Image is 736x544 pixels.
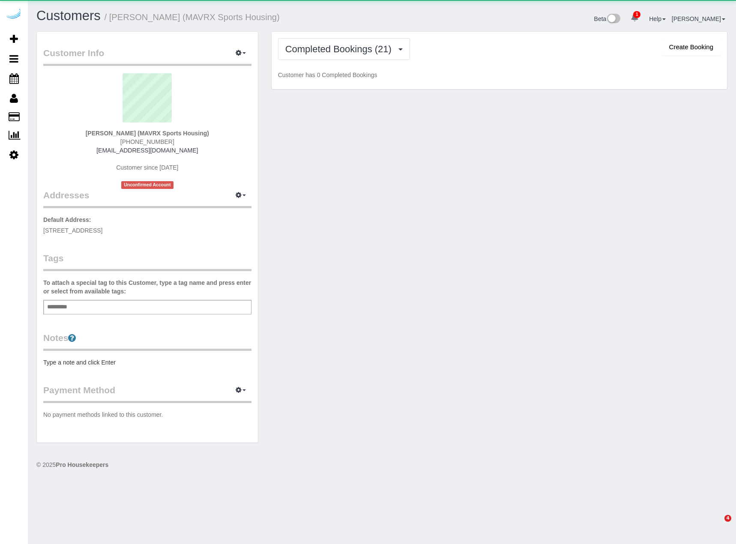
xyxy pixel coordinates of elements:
label: To attach a special tag to this Customer, type a tag name and press enter or select from availabl... [43,278,251,296]
img: Automaid Logo [5,9,22,21]
p: No payment methods linked to this customer. [43,410,251,419]
span: Unconfirmed Account [121,181,174,188]
span: Completed Bookings (21) [285,44,396,54]
a: [EMAIL_ADDRESS][DOMAIN_NAME] [96,147,198,154]
a: Customers [36,8,101,23]
span: Customer since [DATE] [116,164,178,171]
small: / [PERSON_NAME] (MAVRX Sports Housing) [105,12,280,22]
iframe: Intercom live chat [707,515,727,535]
label: Default Address: [43,215,91,224]
strong: [PERSON_NAME] (MAVRX Sports Housing) [86,130,209,137]
img: New interface [606,14,620,25]
legend: Tags [43,252,251,271]
a: Help [649,15,666,22]
legend: Customer Info [43,47,251,66]
button: Completed Bookings (21) [278,38,410,60]
p: Customer has 0 Completed Bookings [278,71,721,79]
div: © 2025 [36,460,727,469]
span: 1 [633,11,640,18]
strong: Pro Housekeepers [56,461,108,468]
legend: Notes [43,332,251,351]
span: [STREET_ADDRESS] [43,227,102,234]
legend: Payment Method [43,384,251,403]
a: 1 [626,9,643,27]
a: [PERSON_NAME] [672,15,725,22]
span: [PHONE_NUMBER] [120,138,174,145]
button: Create Booking [662,38,721,56]
pre: Type a note and click Enter [43,358,251,367]
span: 4 [724,515,731,522]
a: Beta [594,15,621,22]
